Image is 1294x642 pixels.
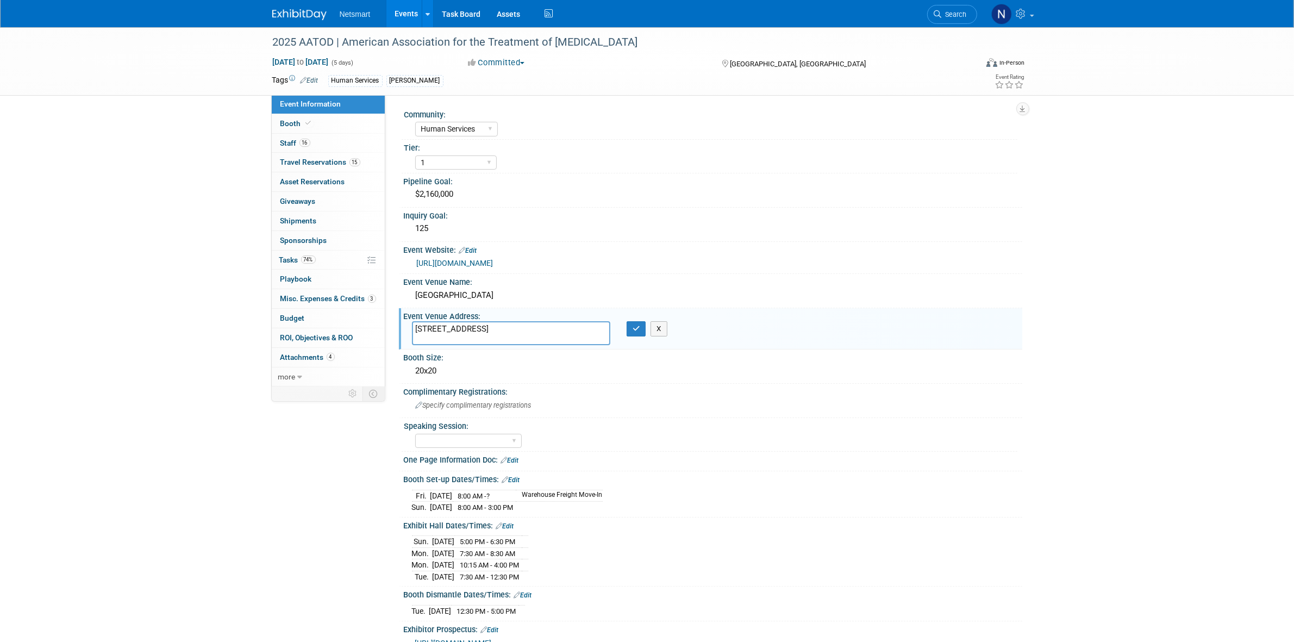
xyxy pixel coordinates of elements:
[272,289,385,308] a: Misc. Expenses & Credits3
[457,607,516,615] span: 12:30 PM - 5:00 PM
[362,387,385,401] td: Toggle Event Tabs
[412,363,1014,379] div: 20x20
[279,255,316,264] span: Tasks
[460,573,520,581] span: 7:30 AM - 12:30 PM
[412,186,1014,203] div: $2,160,000
[417,259,493,267] a: [URL][DOMAIN_NAME]
[404,274,1022,288] div: Event Venue Name:
[404,384,1022,397] div: Complimentary Registrations:
[280,275,312,283] span: Playbook
[458,503,514,512] span: 8:00 AM - 3:00 PM
[272,192,385,211] a: Giveaways
[995,74,1024,80] div: Event Rating
[272,74,318,87] td: Tags
[404,587,1022,601] div: Booth Dismantle Dates/Times:
[280,158,360,166] span: Travel Reservations
[412,536,433,548] td: Sun.
[430,502,453,513] td: [DATE]
[416,401,532,409] span: Specify complimentary registrations
[386,75,443,86] div: [PERSON_NAME]
[991,4,1012,24] img: Nina Finn
[278,372,296,381] span: more
[404,308,1022,322] div: Event Venue Address:
[430,490,453,502] td: [DATE]
[306,120,311,126] i: Booth reservation complete
[272,57,329,67] span: [DATE] [DATE]
[404,518,1022,532] div: Exhibit Hall Dates/Times:
[404,452,1022,466] div: One Page Information Doc:
[986,58,997,67] img: Format-Inperson.png
[344,387,363,401] td: Personalize Event Tab Strip
[516,490,603,502] td: Warehouse Freight Move-In
[301,77,318,84] a: Edit
[269,33,961,52] div: 2025 AATOD | American Association for the Treatment of [MEDICAL_DATA]
[272,9,327,20] img: ExhibitDay
[459,247,477,254] a: Edit
[487,492,490,500] span: ?
[730,60,866,68] span: [GEOGRAPHIC_DATA], [GEOGRAPHIC_DATA]
[412,220,1014,237] div: 125
[942,10,967,18] span: Search
[272,231,385,250] a: Sponsorships
[927,5,977,24] a: Search
[481,626,499,634] a: Edit
[433,536,455,548] td: [DATE]
[433,571,455,582] td: [DATE]
[433,559,455,571] td: [DATE]
[280,139,310,147] span: Staff
[412,571,433,582] td: Tue.
[272,348,385,367] a: Attachments4
[404,350,1022,363] div: Booth Size:
[280,333,353,342] span: ROI, Objectives & ROO
[404,173,1022,187] div: Pipeline Goal:
[412,287,1014,304] div: [GEOGRAPHIC_DATA]
[404,242,1022,256] div: Event Website:
[433,547,455,559] td: [DATE]
[460,561,520,569] span: 10:15 AM - 4:00 PM
[280,177,345,186] span: Asset Reservations
[404,621,1022,635] div: Exhibitor Prospectus:
[458,492,490,500] span: 8:00 AM -
[272,328,385,347] a: ROI, Objectives & ROO
[412,606,429,617] td: Tue.
[502,476,520,484] a: Edit
[272,153,385,172] a: Travel Reservations15
[272,95,385,114] a: Event Information
[412,547,433,559] td: Mon.
[299,139,310,147] span: 16
[328,75,383,86] div: Human Services
[301,255,316,264] span: 74%
[280,314,305,322] span: Budget
[460,550,516,558] span: 7:30 AM - 8:30 AM
[280,294,376,303] span: Misc. Expenses & Credits
[296,58,306,66] span: to
[280,216,317,225] span: Shipments
[651,321,667,336] button: X
[327,353,335,361] span: 4
[404,208,1022,221] div: Inquiry Goal:
[331,59,354,66] span: (5 days)
[272,114,385,133] a: Booth
[464,57,529,68] button: Committed
[404,107,1017,120] div: Community:
[280,99,341,108] span: Event Information
[272,309,385,328] a: Budget
[999,59,1024,67] div: In-Person
[280,353,335,361] span: Attachments
[272,134,385,153] a: Staff16
[340,10,371,18] span: Netsmart
[368,295,376,303] span: 3
[280,197,316,205] span: Giveaways
[913,57,1025,73] div: Event Format
[412,490,430,502] td: Fri.
[514,591,532,599] a: Edit
[429,606,452,617] td: [DATE]
[280,236,327,245] span: Sponsorships
[272,211,385,230] a: Shipments
[404,471,1022,485] div: Booth Set-up Dates/Times:
[460,538,516,546] span: 5:00 PM - 6:30 PM
[349,158,360,166] span: 15
[280,119,314,128] span: Booth
[272,251,385,270] a: Tasks74%
[404,418,1017,432] div: Speaking Session:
